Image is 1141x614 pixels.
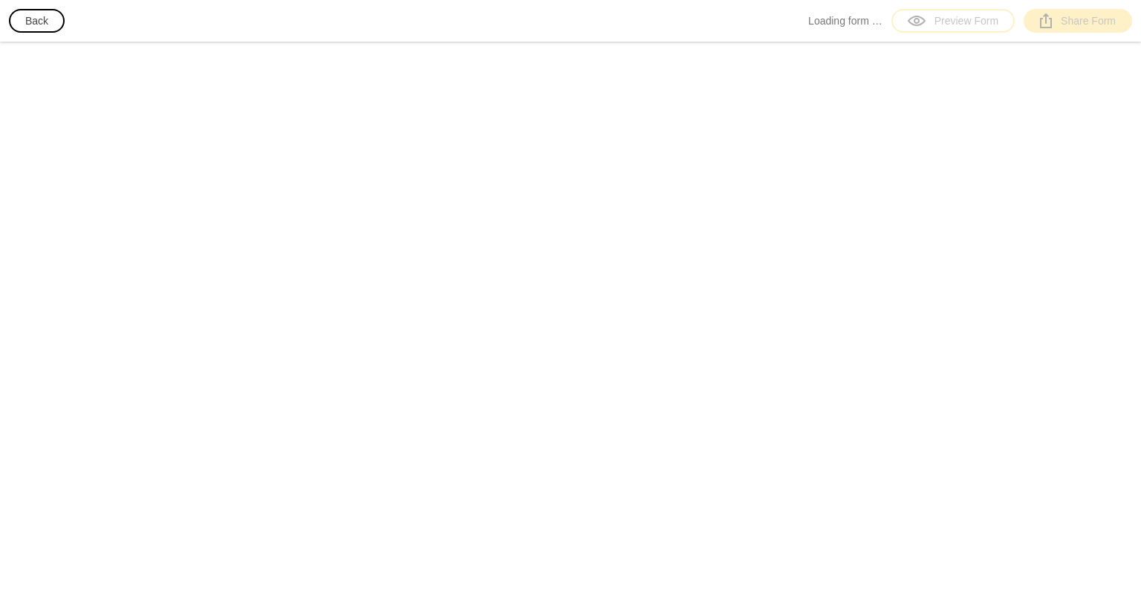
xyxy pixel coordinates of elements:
div: Preview Form [908,13,998,28]
span: Loading form … [808,13,882,28]
button: Back [9,9,65,33]
div: Share Form [1040,13,1116,28]
a: Share Form [1024,9,1132,33]
a: Preview Form [891,9,1015,33]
